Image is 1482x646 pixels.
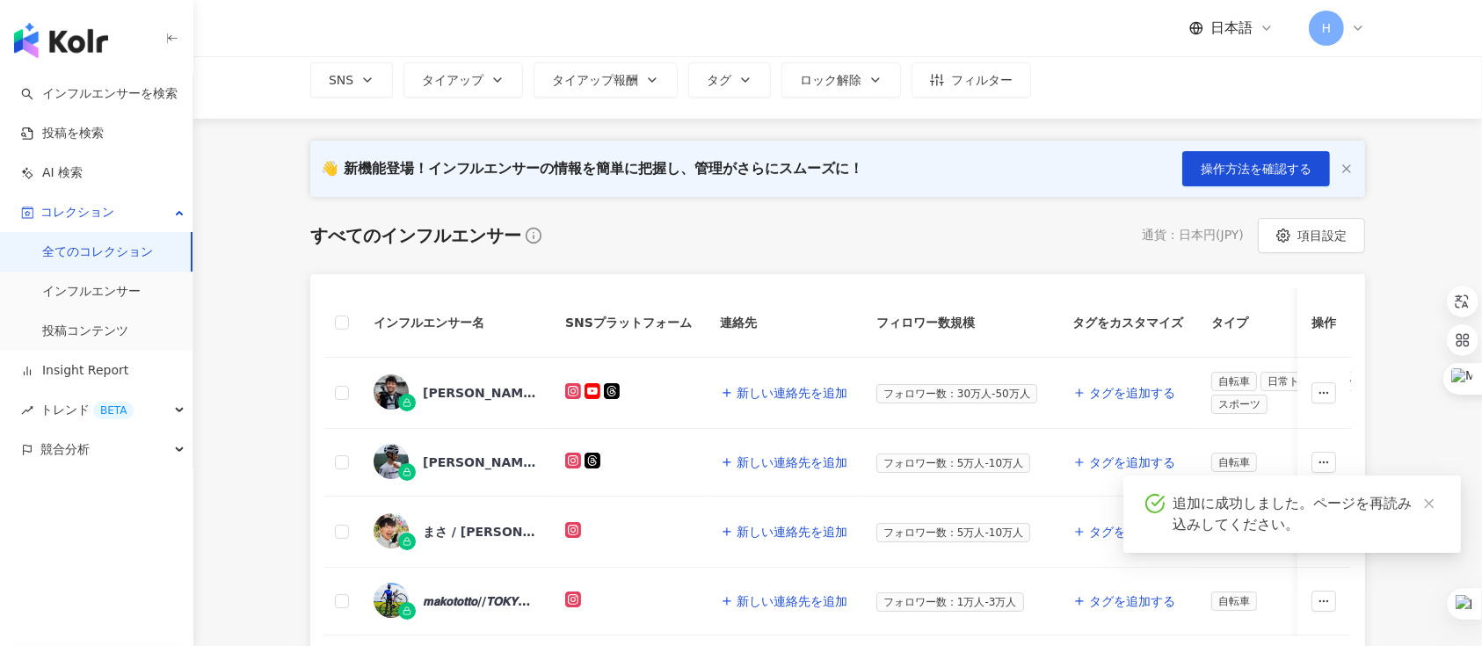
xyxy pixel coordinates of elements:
a: インフルエンサー [42,283,141,301]
button: 新しい連絡先を追加 [720,514,848,549]
span: フォロワー数：30万人-50万人 [876,384,1037,403]
th: フィロワー数規模 [862,288,1058,358]
span: トレンド [40,390,134,430]
span: 競合分析 [40,430,90,469]
button: タイアップ報酬 [534,62,678,98]
span: フォロワー数：1万人-3万人 [876,592,1024,612]
th: タグをカスタマイズ [1058,288,1197,358]
button: タイアップ [403,62,523,98]
img: KOL Avatar [374,374,409,410]
span: 自転車 [1211,592,1257,611]
div: 追加に成功しました。ページを再読み込みしてください。 [1173,493,1419,535]
img: KOL Avatar [374,583,409,618]
div: ロック解除 [800,73,883,87]
div: フィルター [930,73,1013,87]
div: BETA [93,402,134,419]
button: 新しい連絡先を追加 [720,584,848,619]
span: タグを追加する [1089,386,1175,400]
div: SNS [329,73,374,87]
span: タグを追加する [1089,594,1175,608]
span: 日常トピック [1260,372,1338,391]
div: 𝙢𝙖𝙠𝙤𝙩𝙤𝙩𝙩𝙤//𝙏𝙊𝙆𝙔𝙊 (𝘤𝘺𝘤𝘭𝘪𝘴𝘵),4311214221 [423,592,537,610]
button: タグを追加する [1072,514,1176,549]
span: 新しい連絡先を追加 [737,525,847,539]
button: タグ [688,62,771,98]
div: すべてのインフルエンサー [310,223,521,248]
a: 投稿コンテンツ [42,323,128,340]
span: タグを追加する [1089,525,1175,539]
a: Insight Report [21,362,128,380]
img: logo [14,23,108,58]
img: KOL Avatar [374,444,409,479]
button: フィルター [912,62,1031,98]
div: タグ [707,73,752,87]
th: SNSプラットフォーム [551,288,706,358]
div: [PERSON_NAME] [423,384,537,402]
span: フォロワー数：5万人-10万人 [876,523,1030,542]
button: 新しい連絡先を追加 [720,445,848,480]
div: タイアップ報酬 [552,73,659,87]
th: タイプ [1197,288,1445,358]
span: 操作方法を確認する [1201,162,1311,176]
span: 自転車 [1211,453,1257,472]
button: タグを追加する [1072,375,1176,410]
span: H [1322,18,1332,38]
span: フォロワー数：5万人-10万人 [876,454,1030,473]
div: まさ / [PERSON_NAME],1558154795 [423,523,537,541]
span: スポーツ [1211,395,1268,414]
div: 👋 新機能登場！インフルエンサーの情報を簡単に把握し、管理がさらにスムーズに！ [321,159,864,178]
span: 新しい連絡先を追加 [737,594,847,608]
div: 通貨 ： 日本円 ( JPY ) [1142,227,1244,244]
span: 日本語 [1210,18,1253,38]
span: close [1423,497,1435,510]
a: 投稿を検索 [21,125,104,142]
th: インフルエンサー名 [360,288,551,358]
div: [PERSON_NAME] [PERSON_NAME],1473280069 [423,454,537,471]
div: タイアップ [422,73,505,87]
a: AI 検索 [21,164,83,182]
span: rise [21,404,33,417]
th: 操作 [1298,288,1351,358]
span: 自転車 [1211,372,1257,391]
span: 項目設定 [1297,229,1347,243]
button: SNS [310,62,393,98]
span: コレクション [40,192,114,232]
button: 項目設定 [1258,218,1365,253]
a: searchインフルエンサーを検索 [21,85,178,103]
span: タグを追加する [1089,455,1175,469]
span: 新しい連絡先を追加 [737,386,847,400]
span: 新しい連絡先を追加 [737,455,847,469]
th: 連絡先 [706,288,862,358]
button: 新しい連絡先を追加 [720,375,848,410]
img: KOL Avatar [374,513,409,548]
button: タグを追加する [1072,584,1176,619]
a: 全てのコレクション [42,243,153,261]
button: 操作方法を確認する [1182,151,1330,186]
button: ロック解除 [781,62,901,98]
button: タグを追加する [1072,445,1176,480]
